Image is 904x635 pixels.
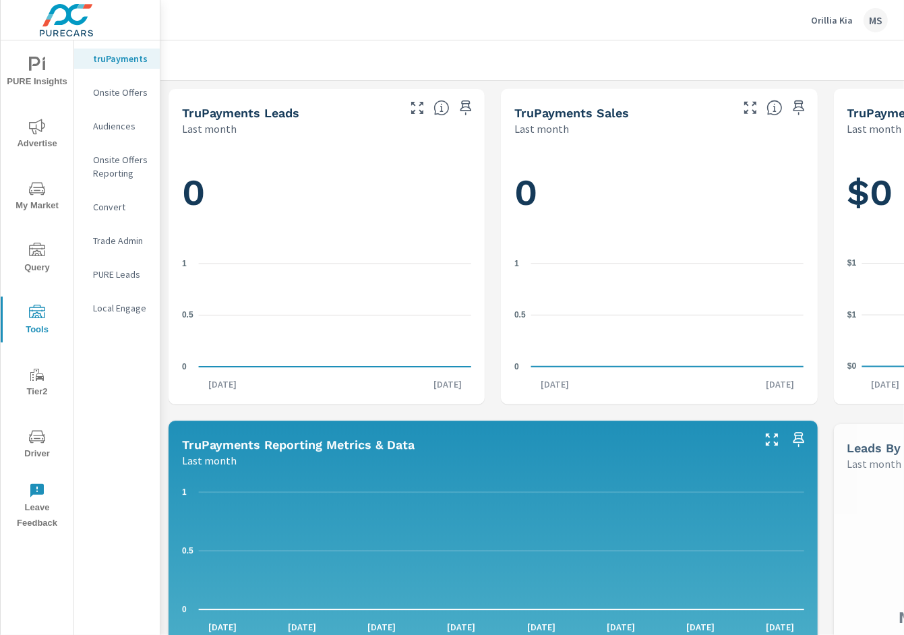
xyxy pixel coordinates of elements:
p: [DATE] [424,377,471,391]
p: Onsite Offers Reporting [93,153,149,180]
button: Make Fullscreen [406,97,428,119]
p: Orillia Kia [811,14,853,26]
div: PURE Leads [74,264,160,284]
p: [DATE] [199,377,246,391]
span: Tools [5,305,69,338]
text: 1 [182,487,187,497]
text: $0 [847,361,857,371]
text: $1 [847,310,857,320]
p: PURE Leads [93,268,149,281]
span: The number of truPayments leads. [433,100,450,116]
p: [DATE] [757,377,804,391]
p: [DATE] [518,620,565,634]
p: [DATE] [358,620,405,634]
p: Audiences [93,119,149,133]
p: Last month [182,452,237,468]
p: Last month [182,121,237,137]
span: Query [5,243,69,276]
p: Trade Admin [93,234,149,247]
span: Tier2 [5,367,69,400]
text: 0 [182,362,187,371]
div: Trade Admin [74,231,160,251]
text: 0.5 [182,546,193,555]
p: Onsite Offers [93,86,149,99]
div: Local Engage [74,298,160,318]
span: Number of sales matched to a truPayments lead. [Source: This data is sourced from the dealer's DM... [766,100,783,116]
div: Onsite Offers [74,82,160,102]
div: truPayments [74,49,160,69]
div: MS [864,8,888,32]
p: Last month [514,121,569,137]
p: Last month [847,456,902,472]
span: Advertise [5,119,69,152]
text: 0.5 [514,310,526,320]
p: truPayments [93,52,149,65]
p: [DATE] [438,620,485,634]
span: Save this to your personalized report [455,97,477,119]
p: [DATE] [677,620,724,634]
h5: truPayments Leads [182,106,299,120]
span: Driver [5,429,69,462]
text: 0.5 [182,310,193,320]
p: [DATE] [278,620,326,634]
h5: truPayments Reporting Metrics & Data [182,437,415,452]
span: Save this to your personalized report [788,429,810,450]
p: [DATE] [757,620,804,634]
text: 1 [182,259,187,268]
button: Make Fullscreen [740,97,761,119]
div: nav menu [1,40,73,537]
p: Last month [847,121,902,137]
p: [DATE] [597,620,644,634]
p: Convert [93,200,149,214]
span: Save this to your personalized report [788,97,810,119]
text: 0 [514,362,519,371]
h1: 0 [514,170,804,216]
button: Make Fullscreen [761,429,783,450]
h1: 0 [182,170,471,216]
text: $1 [847,258,857,268]
div: Onsite Offers Reporting [74,150,160,183]
p: [DATE] [531,377,578,391]
span: My Market [5,181,69,214]
p: [DATE] [199,620,246,634]
div: Audiences [74,116,160,136]
text: 1 [514,258,519,268]
span: PURE Insights [5,57,69,90]
p: Local Engage [93,301,149,315]
span: Leave Feedback [5,483,69,531]
h5: truPayments Sales [514,106,629,120]
text: 0 [182,605,187,614]
div: Convert [74,197,160,217]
